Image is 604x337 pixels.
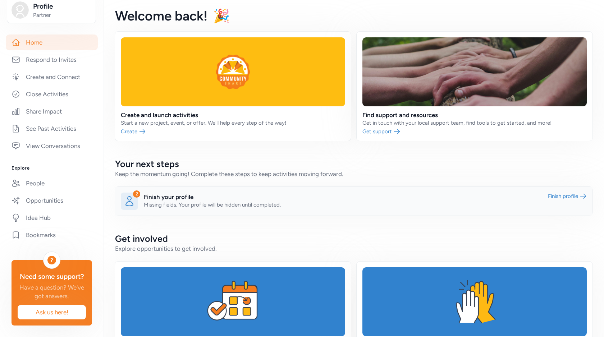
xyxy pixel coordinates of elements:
[115,244,592,253] div: Explore opportunities to get involved.
[115,8,207,24] span: Welcome back !
[6,193,98,208] a: Opportunities
[115,158,592,170] h2: Your next steps
[23,308,80,317] span: Ask us here!
[17,305,86,320] button: Ask us here!
[17,283,86,300] div: Have a question? We've got answers.
[6,227,98,243] a: Bookmarks
[115,233,592,244] h2: Get involved
[33,11,91,19] span: Partner
[17,272,86,282] div: Need some support?
[6,138,98,154] a: View Conversations
[6,86,98,102] a: Close Activities
[6,103,98,119] a: Share Impact
[6,210,98,226] a: Idea Hub
[6,121,98,137] a: See Past Activities
[133,190,140,198] div: 2
[12,165,92,171] h3: Explore
[33,1,91,11] span: Profile
[213,8,230,24] span: 🎉
[47,256,56,264] div: ?
[6,69,98,85] a: Create and Connect
[115,170,592,178] div: Keep the momentum going! Complete these steps to keep activities moving forward.
[6,175,98,191] a: People
[6,34,98,50] a: Home
[6,52,98,68] a: Respond to Invites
